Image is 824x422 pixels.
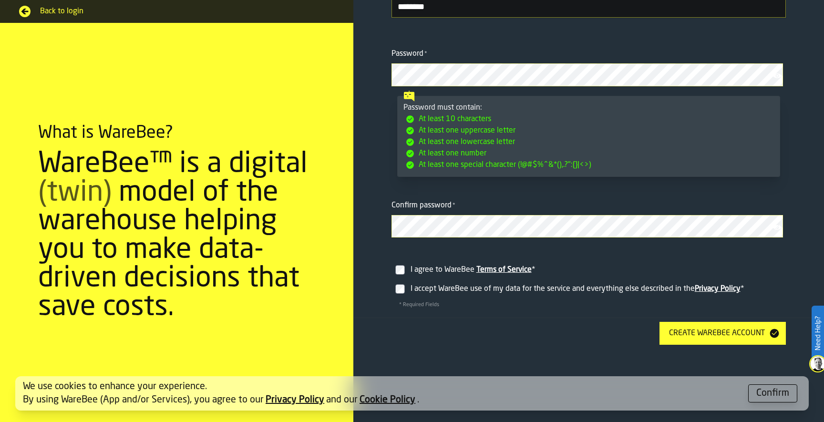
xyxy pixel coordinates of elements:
[756,387,789,400] div: Confirm
[813,307,823,360] label: Need Help?
[665,328,769,339] div: Create WareBee Account
[391,48,786,86] label: button-toolbar-Password
[405,113,774,125] li: At least 10 characters
[391,215,783,238] input: button-toolbar-Confirm password
[23,380,741,407] div: We use cookies to enhance your experience. By using WareBee (App and/or Services), you agree to o...
[391,200,786,211] div: Confirm password
[391,48,786,60] div: Password
[659,322,786,345] button: button-Create WareBee Account
[411,264,782,276] div: I agree to WareBee *
[405,136,774,148] li: At least one lowercase letter
[409,281,784,297] div: InputCheckbox-react-aria3775182229-:r1l:
[772,71,784,81] button: button-toolbar-Password
[38,124,173,143] div: What is WareBee?
[403,102,774,171] div: Password must contain:
[748,384,797,402] button: button-
[391,63,783,86] input: button-toolbar-Password
[405,159,774,171] li: At least one special character (!@#$%^&*(),.?":{}|<>)
[360,395,415,405] a: Cookie Policy
[391,279,786,298] label: InputCheckbox-label-react-aria3775182229-:r1l:
[424,51,427,57] span: Required
[453,202,455,209] span: Required
[40,6,334,17] span: Back to login
[266,395,324,405] a: Privacy Policy
[15,376,809,411] div: alert-[object Object]
[405,125,774,136] li: At least one uppercase letter
[411,283,782,295] div: I accept WareBee use of my data for the service and everything else described in the *
[476,266,532,274] a: Terms of Service
[395,265,405,275] input: InputCheckbox-label-react-aria3775182229-:r1k:
[395,284,405,294] input: InputCheckbox-label-react-aria3775182229-:r1l:
[19,6,334,17] a: Back to login
[772,223,784,232] button: button-toolbar-Confirm password
[409,262,784,278] div: InputCheckbox-react-aria3775182229-:r1k:
[391,302,447,308] span: * Required Fields
[695,285,741,293] a: Privacy Policy
[38,150,315,322] div: WareBee™ is a digital model of the warehouse helping you to make data-driven decisions that save ...
[391,200,786,238] label: button-toolbar-Confirm password
[391,253,786,279] label: InputCheckbox-label-react-aria3775182229-:r1k:
[38,179,112,207] span: (twin)
[405,148,774,159] li: At least one number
